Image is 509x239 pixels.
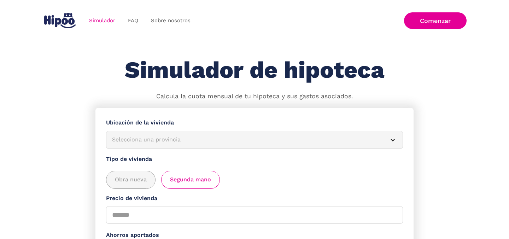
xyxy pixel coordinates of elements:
[115,175,147,184] span: Obra nueva
[106,118,403,127] label: Ubicación de la vivienda
[112,135,380,144] div: Selecciona una provincia
[156,92,353,101] p: Calcula la cuota mensual de tu hipoteca y sus gastos asociados.
[145,14,197,28] a: Sobre nosotros
[125,57,384,83] h1: Simulador de hipoteca
[170,175,211,184] span: Segunda mano
[42,10,77,31] a: home
[122,14,145,28] a: FAQ
[106,171,403,189] div: add_description_here
[404,12,467,29] a: Comenzar
[83,14,122,28] a: Simulador
[106,131,403,149] article: Selecciona una provincia
[106,155,403,164] label: Tipo de vivienda
[106,194,403,203] label: Precio de vivienda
